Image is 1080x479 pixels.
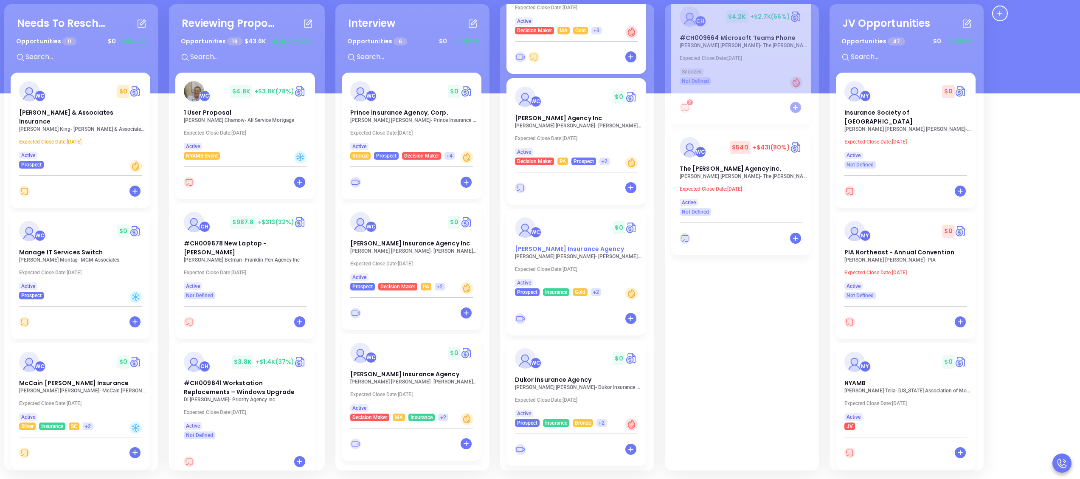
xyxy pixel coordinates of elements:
[347,34,408,49] p: Opportunities
[21,282,35,291] span: Active
[790,10,802,23] a: Quote
[955,85,967,98] img: Quote
[342,203,481,290] a: profileWalter Contreras$0Circle dollar[PERSON_NAME] Insurance Agency Inc[PERSON_NAME] [PERSON_NAM...
[448,347,460,360] span: $ 0
[181,34,242,49] p: Opportunities
[931,35,943,48] span: $ 0
[184,270,311,276] p: Expected Close Date: [DATE]
[844,108,913,126] span: Insurance Society of Philadelphia
[844,379,866,387] span: NYAMB
[680,34,796,42] span: #CH009664 Microsoft Teams Phone
[34,90,45,101] div: Walter Contreras
[850,51,977,62] input: Search...
[836,73,976,169] a: profileMegan Youmans$0Circle dollarInsurance Society of [GEOGRAPHIC_DATA][PERSON_NAME] [PERSON_NA...
[352,282,373,291] span: Prospect
[625,157,638,169] div: Warm
[19,108,114,126] span: Moore & Associates Insurance
[545,287,567,297] span: Insurance
[437,35,449,48] span: $ 0
[348,16,396,31] div: Interview
[17,16,110,31] div: Needs To Reschedule
[680,186,807,192] p: Expected Close Date: [DATE]
[955,225,967,237] img: Quote
[847,422,853,431] span: JV
[117,225,129,238] span: $ 0
[184,130,311,136] p: Expected Close Date: [DATE]
[254,87,294,96] span: +$3.8K (78%)
[942,85,954,98] span: $ 0
[860,230,871,241] div: Megan Youmans
[847,291,874,300] span: Not Defined
[350,248,478,254] p: Steve Straub - Straub Insurance Agency Inc
[515,245,624,253] span: Harlan Insurance Agency
[955,355,967,368] a: Quote
[342,334,483,465] div: profileWalter Contreras$0Circle dollar[PERSON_NAME] Insurance Agency[PERSON_NAME] [PERSON_NAME]- ...
[671,129,813,259] div: profileWalter Contreras$540+$431(80%)Circle dollarThe [PERSON_NAME] Agency Inc.[PERSON_NAME] [PER...
[117,85,129,98] span: $ 0
[515,254,642,259] p: Andrea Guillory - Harlan Insurance Agency
[625,221,638,234] img: Quote
[515,266,642,272] p: Expected Close Date: [DATE]
[790,76,802,89] div: Hot
[506,209,648,340] div: profileWalter Contreras$0Circle dollar[PERSON_NAME] Insurance Agency[PERSON_NAME] [PERSON_NAME]- ...
[342,203,483,334] div: profileWalter Contreras$0Circle dollar[PERSON_NAME] Insurance Agency Inc[PERSON_NAME] [PERSON_NAM...
[841,34,906,49] p: Opportunities
[844,126,972,132] p: Ann Marie Snyder - Insurance Society of Philadelphia
[671,129,811,216] a: profileWalter Contreras$540+$431(80%)Circle dollarThe [PERSON_NAME] Agency Inc.[PERSON_NAME] [PER...
[294,85,307,98] a: Quote
[199,90,210,101] div: Walter Contreras
[448,85,460,98] span: $ 0
[19,248,103,256] span: Manage IT Services Switch
[175,11,318,73] div: Reviewing ProposalOpportunities 18$43.6K+$26.9K(62%)
[836,73,977,212] div: profileMegan Youmans$0Circle dollarInsurance Society of [GEOGRAPHIC_DATA][PERSON_NAME] [PERSON_NA...
[790,141,802,154] img: Quote
[350,239,470,248] span: Straub Insurance Agency Inc
[625,352,638,365] a: Quote
[184,239,267,256] span: #CH009678 New Laptop - Robert Betman
[625,90,638,103] img: Quote
[258,218,294,226] span: +$313 (32%)
[189,51,317,62] input: Search...
[19,81,39,101] img: Moore & Associates Insurance
[186,282,200,291] span: Active
[836,343,976,430] a: profileMegan Youmans$0Circle dollarNYAMB[PERSON_NAME] Tella- [US_STATE] Association of Mortgage B...
[129,225,142,237] img: Quote
[847,412,861,422] span: Active
[184,397,311,403] p: Di Cao - Priority Agency Inc
[175,73,315,160] a: profileWalter Contreras$4.8K+$3.8K(78%)Circle dollar1 User Proposal[PERSON_NAME] Chamow- All Serv...
[19,388,146,394] p: David Atkinson - McCain Atkinson Insurance
[230,216,256,229] span: $ 987.8
[530,227,541,238] div: Walter Contreras
[574,157,594,166] span: Prospect
[515,123,642,129] p: Ted Butz - Dreher Agency Inc
[506,78,648,209] div: profileWalter Contreras$0Circle dollar[PERSON_NAME] Agency Inc[PERSON_NAME] [PERSON_NAME]- [PERSO...
[560,26,568,35] span: MA
[182,16,275,31] div: Reviewing Proposal
[34,230,45,241] div: Walter Contreras
[750,12,790,21] span: +$2.7K (66%)
[294,151,307,163] div: Cold
[461,85,473,98] img: Quote
[515,348,535,369] img: Dukor Insurance Agency
[129,355,142,368] a: Quote
[517,418,537,428] span: Prospect
[506,78,646,165] a: profileWalter Contreras$0Circle dollar[PERSON_NAME] Agency Inc[PERSON_NAME] [PERSON_NAME]- [PERSO...
[687,99,693,105] sup: 2
[19,257,146,263] p: Rachel Montag - MGM Associates
[461,347,473,359] img: Quote
[352,413,387,422] span: Decision Maker
[517,147,531,157] span: Active
[294,216,307,228] img: Quote
[680,137,700,158] img: The Willis E. Kilborne Agency Inc.
[21,291,42,300] span: Prospect
[184,409,311,415] p: Expected Close Date: [DATE]
[517,26,552,35] span: Decision Maker
[11,73,150,169] a: profileWalter Contreras$0Circle dollar[PERSON_NAME] & Associates Insurance[PERSON_NAME] King- [PE...
[366,221,377,232] div: Walter Contreras
[394,37,407,45] span: 6
[593,26,599,35] span: +3
[695,147,706,158] div: Walter Contreras
[350,370,459,378] span: Margaret J. Grassi Insurance Agency
[844,81,865,101] img: Insurance Society of Philadelphia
